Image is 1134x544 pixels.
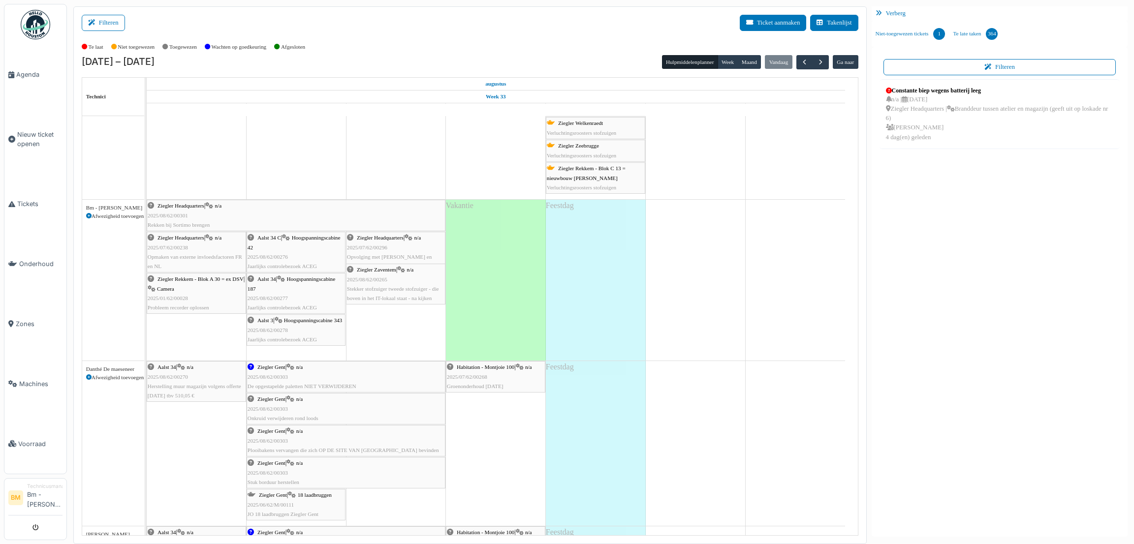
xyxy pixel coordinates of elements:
[157,276,244,282] span: Ziegler Rekkem - Blok A 30 = ex DSV
[248,383,356,389] span: De opgestapelde paletten NIET VERWIJDEREN
[148,254,242,269] span: Opmaken van externe invloedsfactoren FR en NL
[248,263,317,269] span: Jaarlijks controlebezoek ACEG
[148,212,188,218] span: 2025/08/62/00301
[157,529,176,535] span: Aalst 34
[525,529,532,535] span: n/a
[27,483,63,513] li: Bm - [PERSON_NAME]
[347,254,432,269] span: Opvolging met [PERSON_NAME] en Numobi
[4,234,66,294] a: Onderhoud
[148,295,188,301] span: 2025/01/62/00028
[248,479,299,485] span: Stuk borduur herstellen
[248,327,288,333] span: 2025/08/62/00278
[185,103,208,116] a: 11 augustus 2025
[558,143,599,149] span: Ziegler Zeebrugge
[547,152,616,158] span: Verluchtingsroosters stofzuigen
[248,447,439,453] span: Plooibakens vervangen die zich OP DE SITE VAN [GEOGRAPHIC_DATA] bevinden
[347,233,444,271] div: |
[86,530,140,539] div: [PERSON_NAME]
[347,244,387,250] span: 2025/07/62/00296
[547,165,626,181] span: Ziegler Rekkem - Blok C 13 = nieuwbouw [PERSON_NAME]
[17,199,63,209] span: Tickets
[296,428,303,434] span: n/a
[215,203,222,209] span: n/a
[4,45,66,105] a: Agenda
[257,364,285,370] span: Ziegler Gent
[215,235,222,241] span: n/a
[483,91,508,103] a: Week 33
[446,201,473,210] span: Vakantie
[765,55,792,69] button: Vandaag
[118,43,155,51] label: Niet toegewezen
[546,363,574,371] span: Feestdag
[16,319,63,329] span: Zones
[19,379,63,389] span: Machines
[883,59,1116,75] button: Filteren
[248,458,444,487] div: |
[457,364,514,370] span: Habitation - Montjoie 100
[546,201,574,210] span: Feestdag
[457,529,514,535] span: Habitation - Montjoie 100
[281,43,305,51] label: Afgesloten
[4,354,66,414] a: Machines
[86,93,106,99] span: Technici
[148,274,245,312] div: |
[883,84,1116,145] a: Constante biep wegens batterij leeg n/a |[DATE] Ziegler Headquarters |Branddeur tussen atelier en...
[86,212,140,220] div: Afwezigheid toevoegen
[248,235,341,250] span: Hoogspanningscabine 42
[27,483,63,490] div: Technicusmanager
[810,15,858,31] button: Takenlijst
[288,103,304,116] a: 12 augustus 2025
[257,276,276,282] span: Aalst 34
[4,105,66,174] a: Nieuw ticket openen
[357,235,404,241] span: Ziegler Headquarters
[257,235,281,241] span: Aalst 34 C
[787,103,804,116] a: 17 augustus 2025
[18,439,63,449] span: Voorraad
[248,295,288,301] span: 2025/08/62/00277
[407,267,414,272] span: n/a
[257,396,285,402] span: Ziegler Gent
[212,43,267,51] label: Wachten op goedkeuring
[248,490,345,519] div: |
[187,529,193,535] span: n/a
[296,364,303,370] span: n/a
[187,364,193,370] span: n/a
[148,304,209,310] span: Probleem recorder oplossen
[82,15,125,31] button: Filteren
[886,95,1114,142] div: n/a | [DATE] Ziegler Headquarters | Branddeur tussen atelier en magazijn (geeft uit op loskade nr...
[148,233,245,271] div: |
[347,276,387,282] span: 2025/08/62/00265
[298,492,332,498] span: 18 laadbruggen
[248,304,317,310] span: Jaarlijks controlebezoek ACEG
[148,244,188,250] span: 2025/07/62/00238
[248,276,335,291] span: Hoogspanningscabine 187
[387,103,406,116] a: 13 augustus 2025
[4,414,66,474] a: Voorraad
[257,428,285,434] span: Ziegler Gent
[148,383,241,398] span: Herstelling muur magazijn volgens offerte [DATE] tbv 510,05 €
[21,10,50,39] img: Badge_color-CXgf-gQk.svg
[718,55,738,69] button: Week
[248,374,288,380] span: 2025/08/62/00303
[8,483,63,515] a: BM TechnicusmanagerBm - [PERSON_NAME]
[8,490,23,505] li: BM
[257,317,273,323] span: Aalst 3
[737,55,761,69] button: Maand
[248,406,288,412] span: 2025/08/62/00303
[248,254,288,260] span: 2025/08/62/00276
[17,130,63,149] span: Nieuw ticket openen
[447,374,487,380] span: 2025/07/62/00268
[257,529,285,535] span: Ziegler Gent
[447,383,504,389] span: Groenonderhoud [DATE]
[248,438,288,444] span: 2025/08/62/00303
[157,235,204,241] span: Ziegler Headquarters
[248,233,345,271] div: |
[933,28,945,40] div: 1
[296,460,303,466] span: n/a
[872,21,949,47] a: Niet-toegewezen tickets
[833,55,858,69] button: Ga naar
[248,426,444,455] div: |
[148,222,210,228] span: Rekken bij Sortimo brengen
[347,286,439,301] span: Stekker stofzuiger tweede stofzuiger - die boven in het IT-lokaal staat - na kijken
